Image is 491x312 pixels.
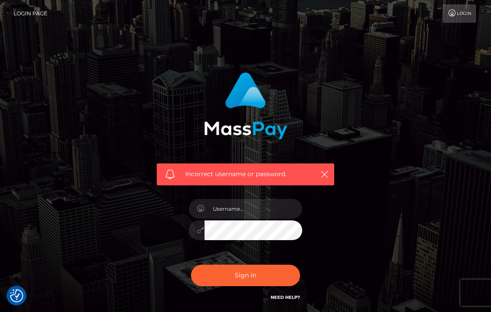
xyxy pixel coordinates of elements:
[443,4,476,23] a: Login
[204,72,287,139] img: MassPay Login
[14,4,47,23] a: Login Page
[191,265,300,286] button: Sign in
[10,289,23,302] button: Consent Preferences
[185,170,310,179] span: Incorrect username or password.
[271,294,300,300] a: Need Help?
[205,199,303,219] input: Username...
[10,289,23,302] img: Revisit consent button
